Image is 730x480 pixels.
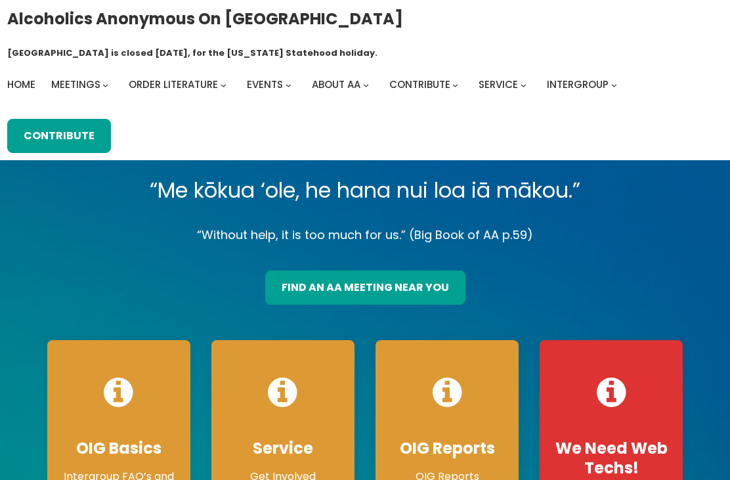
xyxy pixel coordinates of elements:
[479,76,518,94] a: Service
[286,82,291,88] button: Events submenu
[247,76,283,94] a: Events
[547,76,609,94] a: Intergroup
[7,47,377,60] h1: [GEOGRAPHIC_DATA] is closed [DATE], for the [US_STATE] Statehood holiday.
[51,77,100,91] span: Meetings
[265,271,465,305] a: find an aa meeting near you
[37,225,694,246] p: “Without help, it is too much for us.” (Big Book of AA p.59)
[553,439,670,478] h4: We Need Web Techs!
[7,76,622,94] nav: Intergroup
[312,76,360,94] a: About AA
[452,82,458,88] button: Contribute submenu
[7,5,403,33] a: Alcoholics Anonymous on [GEOGRAPHIC_DATA]
[7,77,35,91] span: Home
[247,77,283,91] span: Events
[51,76,100,94] a: Meetings
[389,439,505,458] h4: OIG Reports
[389,76,450,94] a: Contribute
[225,439,341,458] h4: Service
[611,82,617,88] button: Intergroup submenu
[363,82,369,88] button: About AA submenu
[7,76,35,94] a: Home
[479,77,518,91] span: Service
[129,77,218,91] span: Order Literature
[521,82,526,88] button: Service submenu
[389,77,450,91] span: Contribute
[102,82,108,88] button: Meetings submenu
[37,172,694,209] p: “Me kōkua ‘ole, he hana nui loa iā mākou.”
[547,77,609,91] span: Intergroup
[221,82,226,88] button: Order Literature submenu
[312,77,360,91] span: About AA
[60,439,177,458] h4: OIG Basics
[7,119,111,153] a: Contribute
